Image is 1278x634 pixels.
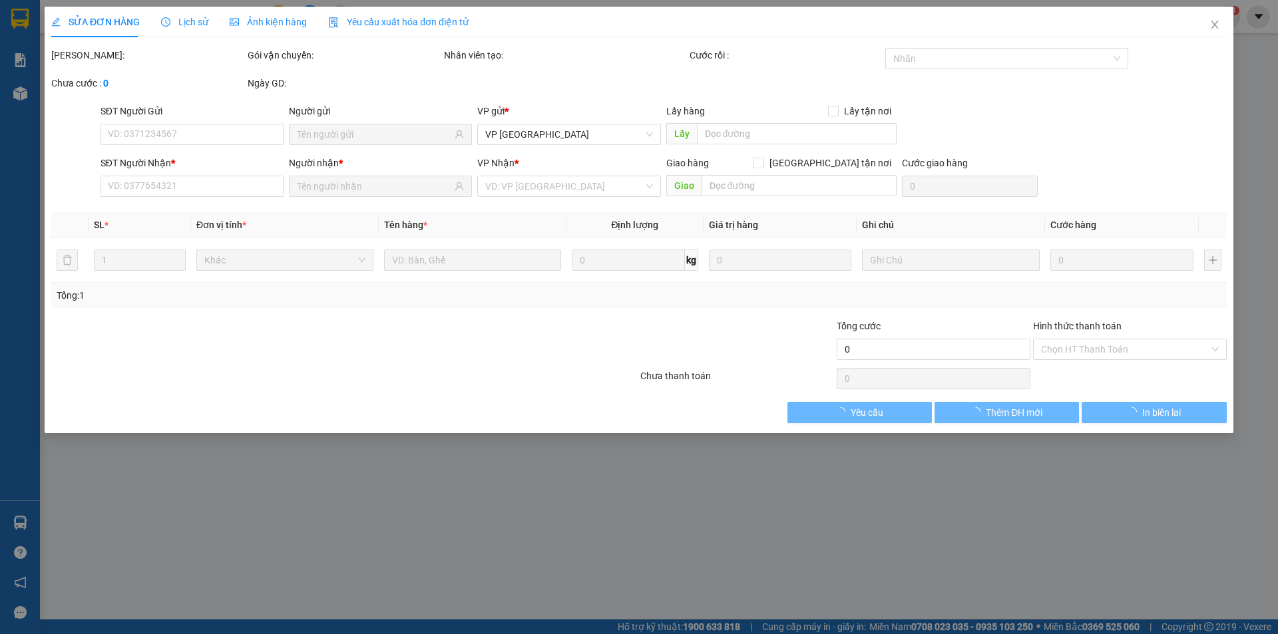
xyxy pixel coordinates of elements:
[455,130,465,139] span: user
[612,220,659,230] span: Định lượng
[902,176,1038,197] input: Cước giao hàng
[764,156,897,170] span: [GEOGRAPHIC_DATA] tận nơi
[836,407,851,416] span: loading
[709,220,758,230] span: Giá trị hàng
[971,407,986,416] span: loading
[101,104,284,118] div: SĐT Người Gửi
[1050,249,1193,271] input: 0
[51,48,245,63] div: [PERSON_NAME]:
[837,321,881,331] span: Tổng cước
[51,17,140,27] span: SỬA ĐƠN HÀNG
[697,123,897,144] input: Dọc đường
[709,249,852,271] input: 0
[57,288,493,303] div: Tổng: 1
[478,104,661,118] div: VP gửi
[289,104,472,118] div: Người gửi
[289,156,472,170] div: Người nhận
[51,76,245,90] div: Chưa cước :
[455,182,465,191] span: user
[666,106,705,116] span: Lấy hàng
[1128,407,1142,416] span: loading
[902,158,968,168] label: Cước giao hàng
[986,405,1042,420] span: Thêm ĐH mới
[639,369,835,392] div: Chưa thanh toán
[384,249,561,271] input: VD: Bàn, Ghế
[1050,220,1096,230] span: Cước hàng
[935,402,1079,423] button: Thêm ĐH mới
[1196,7,1233,44] button: Close
[161,17,208,27] span: Lịch sử
[666,158,709,168] span: Giao hàng
[851,405,883,420] span: Yêu cầu
[230,17,239,27] span: picture
[685,249,698,271] span: kg
[478,158,515,168] span: VP Nhận
[230,17,307,27] span: Ảnh kiện hàng
[328,17,339,28] img: icon
[690,48,883,63] div: Cước rồi :
[51,17,61,27] span: edit
[297,179,452,194] input: Tên người nhận
[1142,405,1181,420] span: In biên lai
[161,17,170,27] span: clock-circle
[1033,321,1122,331] label: Hình thức thanh toán
[666,175,702,196] span: Giao
[328,17,469,27] span: Yêu cầu xuất hóa đơn điện tử
[863,249,1040,271] input: Ghi Chú
[384,220,427,230] span: Tên hàng
[1082,402,1227,423] button: In biên lai
[103,78,108,88] b: 0
[666,123,697,144] span: Lấy
[1209,19,1220,30] span: close
[101,156,284,170] div: SĐT Người Nhận
[204,250,365,270] span: Khác
[57,249,78,271] button: delete
[94,220,105,230] span: SL
[297,127,452,142] input: Tên người gửi
[444,48,687,63] div: Nhân viên tạo:
[702,175,897,196] input: Dọc đường
[248,76,441,90] div: Ngày GD:
[857,212,1045,238] th: Ghi chú
[1204,249,1221,271] button: plus
[196,220,246,230] span: Đơn vị tính
[787,402,932,423] button: Yêu cầu
[839,104,897,118] span: Lấy tận nơi
[486,124,653,144] span: VP Nha Trang
[248,48,441,63] div: Gói vận chuyển:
